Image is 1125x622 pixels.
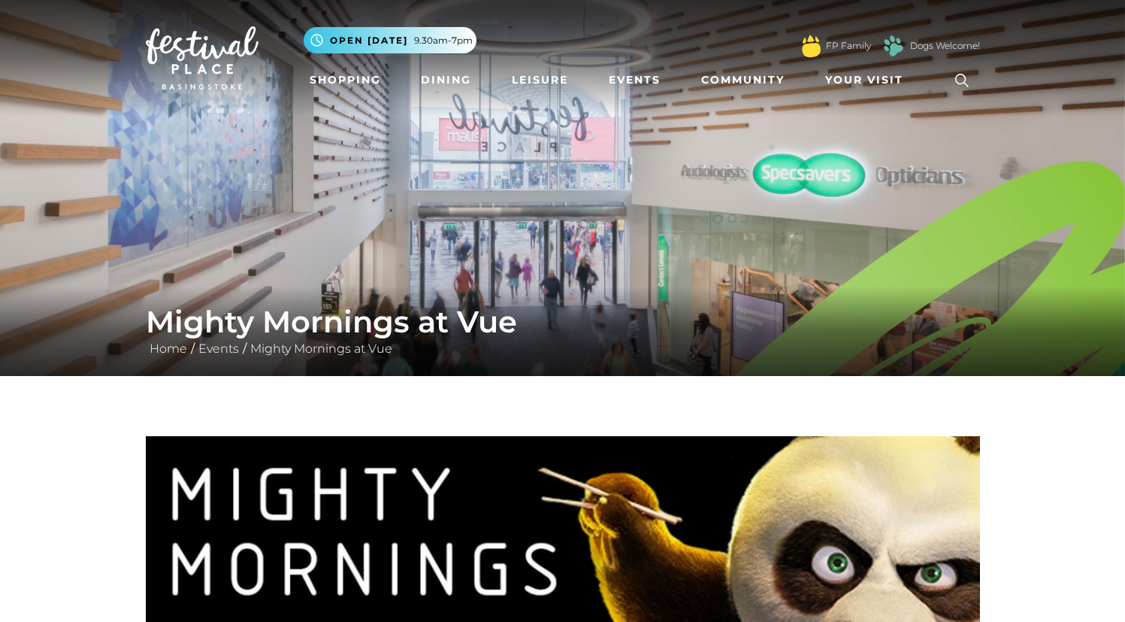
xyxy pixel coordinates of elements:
a: Leisure [506,66,574,94]
span: 9.30am-7pm [414,34,473,47]
a: Events [195,341,243,356]
a: Dining [415,66,477,94]
span: Your Visit [825,72,903,88]
a: Events [603,66,667,94]
a: Shopping [304,66,387,94]
button: Open [DATE] 9.30am-7pm [304,27,476,53]
a: Community [695,66,791,94]
span: Open [DATE] [330,34,408,47]
a: Your Visit [819,66,917,94]
h1: Mighty Mornings at Vue [146,304,980,340]
a: Home [146,341,191,356]
div: / / [135,304,991,358]
a: Mighty Mornings at Vue [246,341,396,356]
img: Festival Place Logo [146,26,259,90]
a: FP Family [826,39,871,53]
a: Dogs Welcome! [910,39,980,53]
